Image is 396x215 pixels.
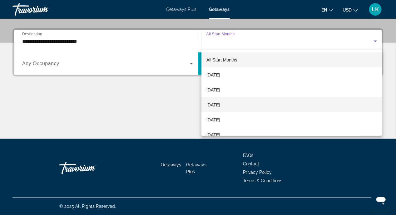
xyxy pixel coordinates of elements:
[206,116,220,124] span: [DATE]
[371,190,391,210] iframe: Button to launch messaging window
[206,131,220,139] span: [DATE]
[206,57,237,62] span: All Start Months
[206,71,220,79] span: [DATE]
[206,86,220,94] span: [DATE]
[206,101,220,109] span: [DATE]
